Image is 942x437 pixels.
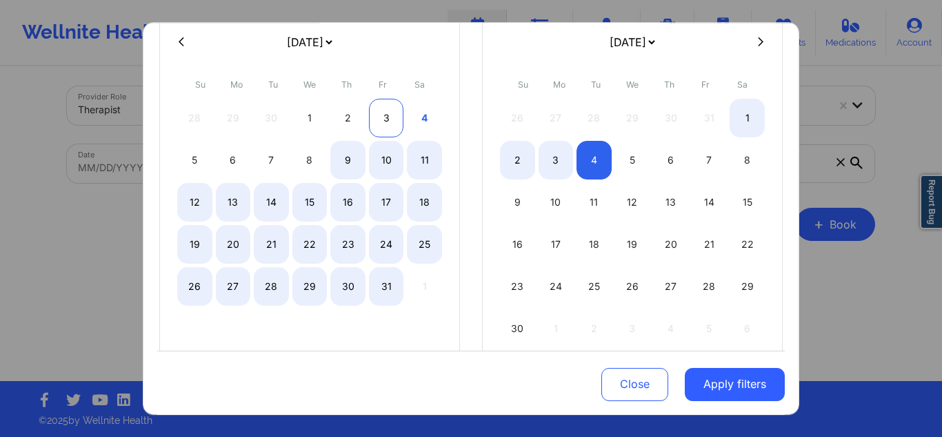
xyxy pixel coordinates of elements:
div: Sun Oct 12 2025 [177,183,212,222]
div: Thu Oct 30 2025 [330,267,365,306]
div: Sat Nov 15 2025 [730,183,765,222]
div: Thu Oct 23 2025 [330,225,365,264]
div: Mon Oct 27 2025 [216,267,251,306]
abbr: Thursday [341,79,352,90]
div: Fri Nov 07 2025 [692,141,727,179]
div: Fri Nov 14 2025 [692,183,727,222]
div: Wed Oct 08 2025 [292,141,328,179]
abbr: Sunday [518,79,528,90]
button: Close [601,367,668,400]
abbr: Tuesday [591,79,601,90]
abbr: Saturday [737,79,748,90]
div: Mon Oct 06 2025 [216,141,251,179]
abbr: Friday [379,79,387,90]
abbr: Wednesday [626,79,639,90]
div: Sun Nov 02 2025 [500,141,535,179]
div: Wed Oct 01 2025 [292,99,328,137]
div: Wed Nov 12 2025 [615,183,650,222]
div: Thu Oct 09 2025 [330,141,365,179]
div: Sun Oct 26 2025 [177,267,212,306]
abbr: Sunday [195,79,206,90]
div: Fri Nov 21 2025 [692,225,727,264]
div: Wed Oct 22 2025 [292,225,328,264]
button: Apply filters [685,367,785,400]
div: Tue Oct 28 2025 [254,267,289,306]
abbr: Tuesday [268,79,278,90]
div: Sat Nov 08 2025 [730,141,765,179]
div: Sat Nov 29 2025 [730,267,765,306]
div: Sat Oct 11 2025 [407,141,442,179]
div: Sat Nov 01 2025 [730,99,765,137]
div: Sun Oct 19 2025 [177,225,212,264]
div: Thu Nov 27 2025 [653,267,688,306]
div: Fri Oct 24 2025 [369,225,404,264]
div: Thu Nov 20 2025 [653,225,688,264]
div: Tue Oct 21 2025 [254,225,289,264]
div: Tue Nov 04 2025 [577,141,612,179]
div: Fri Oct 17 2025 [369,183,404,222]
div: Sun Nov 09 2025 [500,183,535,222]
div: Fri Oct 31 2025 [369,267,404,306]
div: Mon Oct 20 2025 [216,225,251,264]
div: Sun Oct 05 2025 [177,141,212,179]
div: Sat Oct 04 2025 [407,99,442,137]
div: Mon Nov 03 2025 [539,141,574,179]
div: Thu Nov 13 2025 [653,183,688,222]
div: Thu Nov 06 2025 [653,141,688,179]
div: Wed Oct 29 2025 [292,267,328,306]
div: Mon Oct 13 2025 [216,183,251,222]
abbr: Monday [230,79,243,90]
div: Thu Oct 16 2025 [330,183,365,222]
div: Sun Nov 23 2025 [500,267,535,306]
div: Thu Oct 02 2025 [330,99,365,137]
div: Sat Oct 25 2025 [407,225,442,264]
abbr: Thursday [664,79,674,90]
div: Fri Oct 03 2025 [369,99,404,137]
div: Sat Nov 22 2025 [730,225,765,264]
div: Mon Nov 10 2025 [539,183,574,222]
div: Tue Nov 25 2025 [577,267,612,306]
div: Tue Oct 07 2025 [254,141,289,179]
div: Sat Oct 18 2025 [407,183,442,222]
div: Fri Nov 28 2025 [692,267,727,306]
div: Fri Oct 10 2025 [369,141,404,179]
abbr: Wednesday [303,79,316,90]
div: Wed Oct 15 2025 [292,183,328,222]
div: Wed Nov 05 2025 [615,141,650,179]
abbr: Saturday [414,79,425,90]
div: Mon Nov 24 2025 [539,267,574,306]
div: Wed Nov 26 2025 [615,267,650,306]
abbr: Friday [701,79,710,90]
div: Sun Nov 16 2025 [500,225,535,264]
div: Wed Nov 19 2025 [615,225,650,264]
div: Mon Nov 17 2025 [539,225,574,264]
div: Tue Nov 18 2025 [577,225,612,264]
div: Sun Nov 30 2025 [500,309,535,348]
div: Tue Nov 11 2025 [577,183,612,222]
abbr: Monday [553,79,565,90]
div: Tue Oct 14 2025 [254,183,289,222]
